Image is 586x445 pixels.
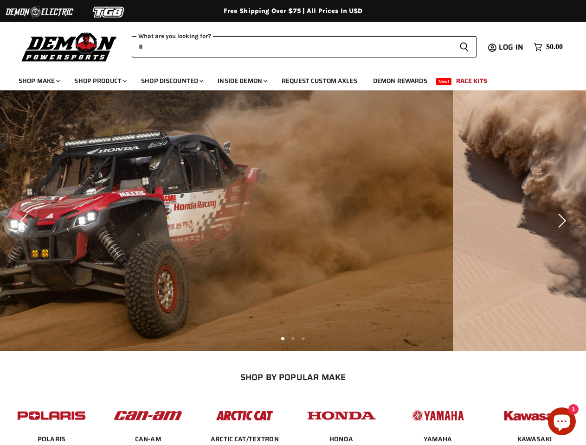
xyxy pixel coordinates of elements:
span: Log in [499,41,523,53]
span: ARCTIC CAT/TEXTRON [211,435,279,444]
img: POPULAR_MAKE_logo_4_4923a504-4bac-4306-a1be-165a52280178.jpg [305,401,378,430]
li: Page dot 2 [291,337,295,340]
a: Race Kits [449,71,494,90]
button: Next [551,211,570,230]
a: Shop Make [12,71,65,90]
a: Log in [495,43,529,51]
a: CAN-AM [135,435,161,443]
span: YAMAHA [424,435,452,444]
a: Shop Discounted [134,71,209,90]
img: POPULAR_MAKE_logo_5_20258e7f-293c-4aac-afa8-159eaa299126.jpg [402,401,474,430]
a: HONDA [329,435,353,443]
h2: SHOP BY POPULAR MAKE [12,372,575,382]
img: POPULAR_MAKE_logo_6_76e8c46f-2d1e-4ecc-b320-194822857d41.jpg [498,401,571,430]
li: Page dot 3 [302,337,305,340]
a: Demon Rewards [366,71,434,90]
img: POPULAR_MAKE_logo_2_dba48cf1-af45-46d4-8f73-953a0f002620.jpg [15,401,88,430]
button: Previous [16,211,35,230]
a: Inside Demon [211,71,273,90]
inbox-online-store-chat: Shopify online store chat [545,407,579,438]
span: KAWASAKI [517,435,552,444]
form: Product [132,36,477,57]
span: HONDA [329,435,353,444]
ul: Main menu [12,68,560,90]
span: POLARIS [38,435,65,444]
img: TGB Logo 2 [74,3,144,21]
img: Demon Powersports [19,30,120,63]
span: $0.00 [546,43,563,51]
input: When autocomplete results are available use up and down arrows to review and enter to select [132,36,452,57]
span: New! [436,78,452,85]
img: POPULAR_MAKE_logo_3_027535af-6171-4c5e-a9bc-f0eccd05c5d6.jpg [208,401,281,430]
a: Shop Product [67,71,132,90]
a: ARCTIC CAT/TEXTRON [211,435,279,443]
li: Page dot 1 [281,337,284,340]
button: Search [452,36,477,57]
a: $0.00 [529,40,567,54]
img: Demon Electric Logo 2 [5,3,74,21]
a: YAMAHA [424,435,452,443]
a: Request Custom Axles [275,71,364,90]
a: POLARIS [38,435,65,443]
img: POPULAR_MAKE_logo_1_adc20308-ab24-48c4-9fac-e3c1a623d575.jpg [112,401,184,430]
span: CAN-AM [135,435,161,444]
a: KAWASAKI [517,435,552,443]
